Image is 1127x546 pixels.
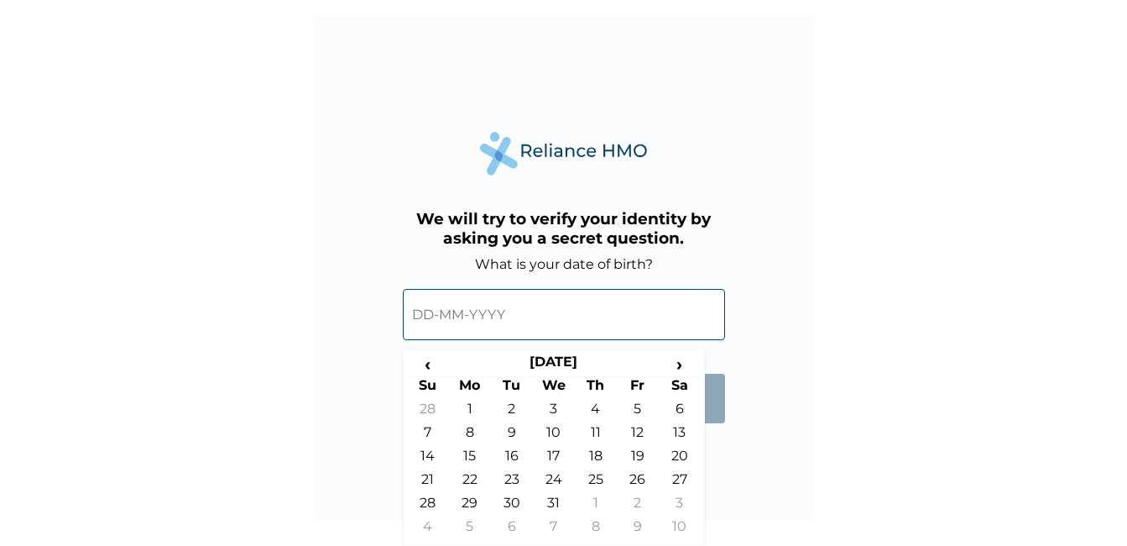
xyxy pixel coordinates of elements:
td: 13 [659,424,701,448]
th: Th [575,377,617,401]
span: › [659,354,701,375]
td: 17 [533,448,575,471]
td: 2 [617,495,659,518]
td: 5 [617,401,659,424]
td: 16 [491,448,533,471]
td: 9 [491,424,533,448]
td: 12 [617,424,659,448]
td: 7 [407,424,449,448]
td: 21 [407,471,449,495]
td: 30 [491,495,533,518]
th: Su [407,377,449,401]
h3: We will try to verify your identity by asking you a secret question. [403,209,725,248]
td: 23 [491,471,533,495]
td: 3 [659,495,701,518]
td: 8 [575,518,617,542]
td: 4 [407,518,449,542]
td: 14 [407,448,449,471]
th: We [533,377,575,401]
td: 6 [491,518,533,542]
td: 18 [575,448,617,471]
td: 10 [659,518,701,542]
td: 5 [449,518,491,542]
td: 24 [533,471,575,495]
td: 7 [533,518,575,542]
th: Mo [449,377,491,401]
td: 19 [617,448,659,471]
td: 25 [575,471,617,495]
input: DD-MM-YYYY [403,289,725,340]
td: 31 [533,495,575,518]
td: 4 [575,401,617,424]
td: 26 [617,471,659,495]
td: 11 [575,424,617,448]
th: [DATE] [449,354,659,377]
img: Reliance Health's Logo [480,132,648,175]
td: 6 [659,401,701,424]
td: 3 [533,401,575,424]
td: 15 [449,448,491,471]
td: 1 [449,401,491,424]
td: 2 [491,401,533,424]
td: 28 [407,495,449,518]
td: 9 [617,518,659,542]
td: 22 [449,471,491,495]
td: 10 [533,424,575,448]
th: Sa [659,377,701,401]
span: ‹ [407,354,449,375]
th: Tu [491,377,533,401]
td: 27 [659,471,701,495]
td: 28 [407,401,449,424]
td: 29 [449,495,491,518]
td: 20 [659,448,701,471]
label: What is your date of birth? [475,256,653,272]
th: Fr [617,377,659,401]
td: 8 [449,424,491,448]
td: 1 [575,495,617,518]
